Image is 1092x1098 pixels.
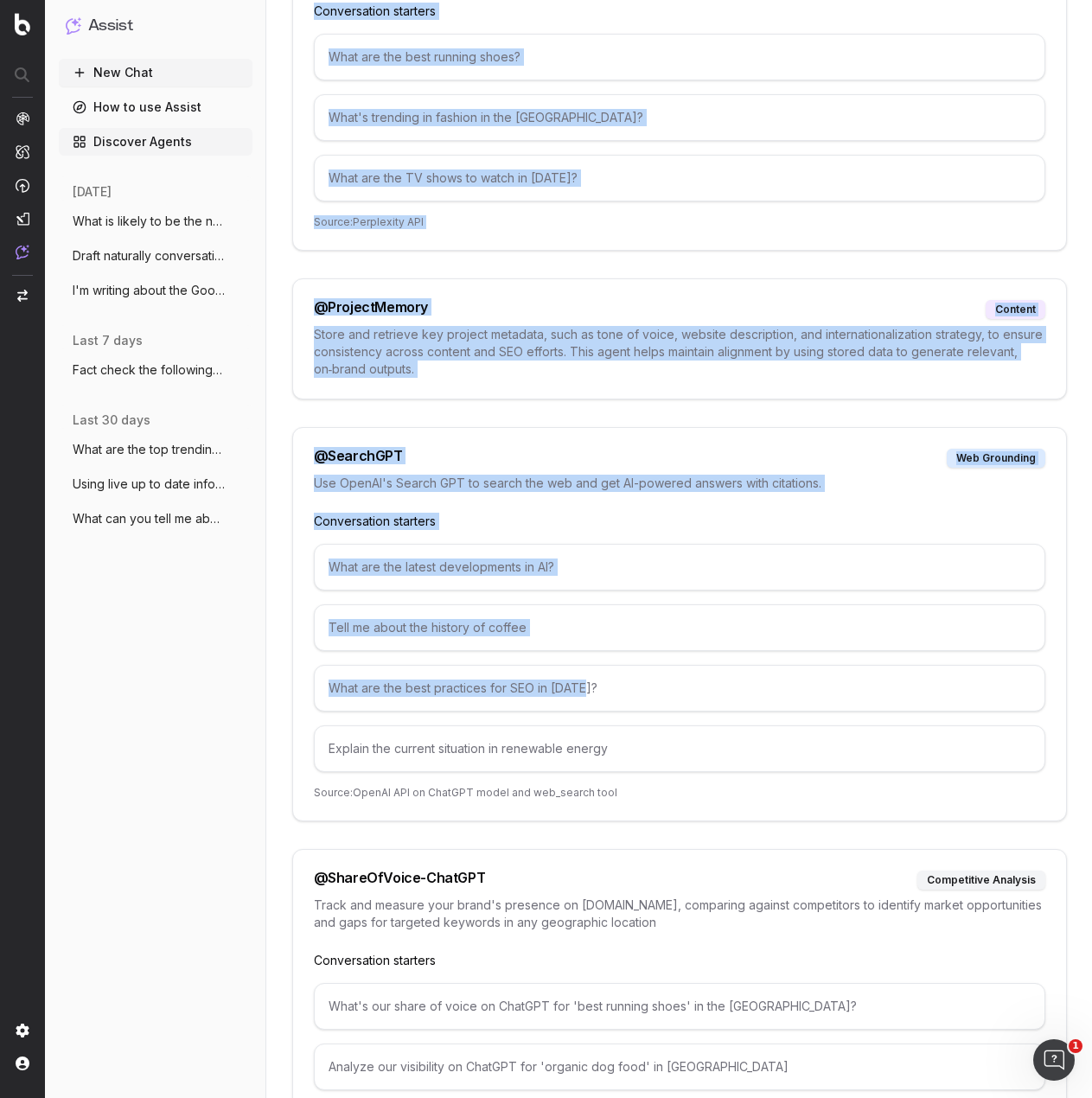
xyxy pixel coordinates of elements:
p: Conversation starters [314,513,1045,530]
a: Discover Agents [59,128,252,156]
div: competitive analysis [917,871,1045,890]
iframe: Intercom live chat [1033,1039,1075,1081]
div: web grounding [947,449,1045,468]
button: Draft naturally conversational copy (TOV [59,242,252,270]
span: What are the top trending topics for Tec [73,441,225,458]
img: Botify logo [15,13,30,35]
img: Switch project [17,290,28,302]
a: How to use Assist [59,93,252,121]
div: What's our share of voice on ChatGPT for 'best running shoes' in the [GEOGRAPHIC_DATA]? [314,983,1045,1030]
p: Source: OpenAI API on ChatGPT model and web_search tool [314,786,1045,800]
span: Fact check the following according to of [73,361,225,379]
div: Analyze our visibility on ChatGPT for 'organic dog food' in [GEOGRAPHIC_DATA] [314,1044,1045,1090]
p: Conversation starters [314,3,1045,20]
span: I'm writing about the Google Pixel, can [73,282,225,299]
span: [DATE] [73,183,112,201]
button: What is likely to be the next iPhone ser [59,207,252,235]
p: Source: Perplexity API [314,215,1045,229]
button: What are the top trending topics for Tec [59,436,252,463]
span: last 7 days [73,332,143,349]
p: Track and measure your brand's presence on [DOMAIN_NAME], comparing against competitors to identi... [314,897,1045,931]
img: Assist [66,17,81,34]
div: @ ShareOfVoice-ChatGPT [314,871,486,890]
div: What are the TV shows to watch in [DATE]? [314,155,1045,201]
h1: Assist [88,14,133,38]
p: Conversation starters [314,952,1045,969]
div: What are the latest developments in AI? [314,544,1045,590]
button: I'm writing about the Google Pixel, can [59,277,252,304]
p: Use OpenAI's Search GPT to search the web and get AI-powered answers with citations. [314,475,1045,492]
button: New Chat [59,59,252,86]
button: Assist [66,14,246,38]
span: What is likely to be the next iPhone ser [73,213,225,230]
span: 1 [1069,1039,1082,1053]
div: content [986,300,1045,319]
img: Studio [16,212,29,226]
div: Explain the current situation in renewable energy [314,725,1045,772]
div: Tell me about the history of coffee [314,604,1045,651]
span: What can you tell me about Garmin Watche [73,510,225,527]
div: @ ProjectMemory [314,300,428,319]
div: What are the best running shoes? [314,34,1045,80]
img: Analytics [16,112,29,125]
div: @ SearchGPT [314,449,403,468]
img: Setting [16,1024,29,1037]
div: What are the best practices for SEO in [DATE]? [314,665,1045,712]
span: last 30 days [73,412,150,429]
img: Intelligence [16,144,29,159]
img: Activation [16,178,29,193]
img: My account [16,1057,29,1070]
button: Using live up to date information as of [59,470,252,498]
img: Assist [16,245,29,259]
button: What can you tell me about Garmin Watche [59,505,252,533]
p: Store and retrieve key project metadata, such as tone of voice, website description, and internat... [314,326,1045,378]
span: Using live up to date information as of [73,476,225,493]
span: Draft naturally conversational copy (TOV [73,247,225,265]
button: Fact check the following according to of [59,356,252,384]
div: What's trending in fashion in the [GEOGRAPHIC_DATA]? [314,94,1045,141]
